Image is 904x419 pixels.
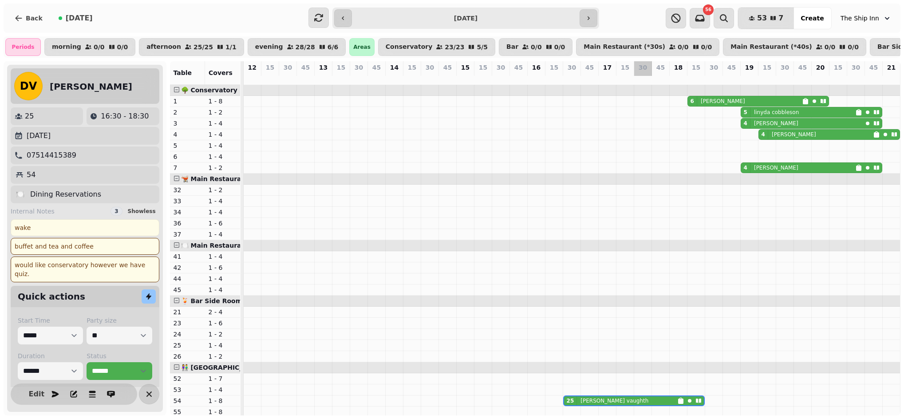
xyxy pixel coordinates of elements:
[174,119,201,128] p: 3
[692,63,700,72] p: 15
[754,120,798,127] p: [PERSON_NAME]
[26,15,43,21] span: Back
[301,63,310,72] p: 45
[639,63,647,72] p: 30
[28,385,45,403] button: Edit
[568,74,576,83] p: 25
[174,374,201,383] p: 52
[497,74,505,83] p: 0
[746,74,753,83] p: 18
[11,207,55,216] span: Internal Notes
[174,163,201,172] p: 7
[209,119,237,128] p: 1 - 4
[772,131,816,138] p: [PERSON_NAME]
[705,8,711,12] span: 56
[576,38,719,56] button: Main Restaurant (*30s)0/00/0
[181,364,264,371] span: 👫 [GEOGRAPHIC_DATA]
[338,74,345,83] p: 0
[480,74,487,83] p: 0
[209,352,237,361] p: 1 - 2
[497,63,505,72] p: 30
[209,263,237,272] p: 1 - 6
[174,97,201,106] p: 1
[27,150,76,161] p: 07514415389
[111,207,122,216] div: 3
[51,8,100,29] button: [DATE]
[515,74,522,83] p: 0
[284,63,292,72] p: 30
[209,69,233,76] span: Covers
[693,74,700,83] p: 6
[174,385,201,394] p: 53
[44,38,135,56] button: morning0/00/0
[209,274,237,283] p: 1 - 4
[870,74,877,83] p: 0
[355,63,363,72] p: 30
[506,43,518,51] p: Bar
[853,74,860,83] p: 0
[174,197,201,206] p: 33
[817,74,824,83] p: 0
[209,230,237,239] p: 1 - 4
[174,330,201,339] p: 24
[621,63,629,72] p: 15
[848,44,859,50] p: 0 / 0
[174,130,201,139] p: 4
[409,74,416,83] p: 0
[754,164,798,171] p: [PERSON_NAME]
[20,81,37,91] span: DV
[744,109,747,116] div: 5
[841,14,879,23] span: The Ship Inn
[337,63,345,72] p: 15
[174,352,201,361] p: 26
[745,63,754,72] p: 19
[209,396,237,405] p: 1 - 8
[193,44,213,50] p: 25 / 25
[477,44,488,50] p: 5 / 5
[778,15,783,22] span: 7
[355,74,363,83] p: 0
[386,43,433,51] p: Conservatory
[888,74,895,83] p: 0
[887,63,896,72] p: 21
[656,63,665,72] p: 45
[174,230,201,239] p: 37
[174,407,201,416] p: 55
[678,44,689,50] p: 0 / 0
[531,44,542,50] p: 0 / 0
[16,189,25,200] p: 🍽️
[174,341,201,350] p: 25
[378,38,495,56] button: Conservatory23/235/5
[372,63,381,72] p: 45
[94,44,105,50] p: 0 / 0
[66,15,93,22] span: [DATE]
[728,74,735,83] p: 0
[27,170,36,180] p: 54
[209,385,237,394] p: 1 - 4
[762,131,765,138] div: 4
[209,330,237,339] p: 1 - 2
[248,63,257,72] p: 12
[128,209,156,214] span: Show less
[209,374,237,383] p: 1 - 7
[444,74,451,83] p: 0
[834,63,842,72] p: 15
[174,141,201,150] p: 5
[763,63,771,72] p: 15
[550,63,558,72] p: 15
[568,63,576,72] p: 30
[174,186,201,194] p: 32
[675,74,682,83] p: 0
[701,98,745,105] p: [PERSON_NAME]
[328,44,339,50] p: 6 / 6
[18,352,83,360] label: Duration
[209,208,237,217] p: 1 - 4
[30,189,101,200] p: Dining Reservations
[604,74,611,83] p: 0
[793,8,831,29] button: Create
[852,63,860,72] p: 30
[174,274,201,283] p: 44
[674,63,683,72] p: 18
[181,242,272,249] span: 🍽️ Main Restaurant (*40s)
[266,63,274,72] p: 15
